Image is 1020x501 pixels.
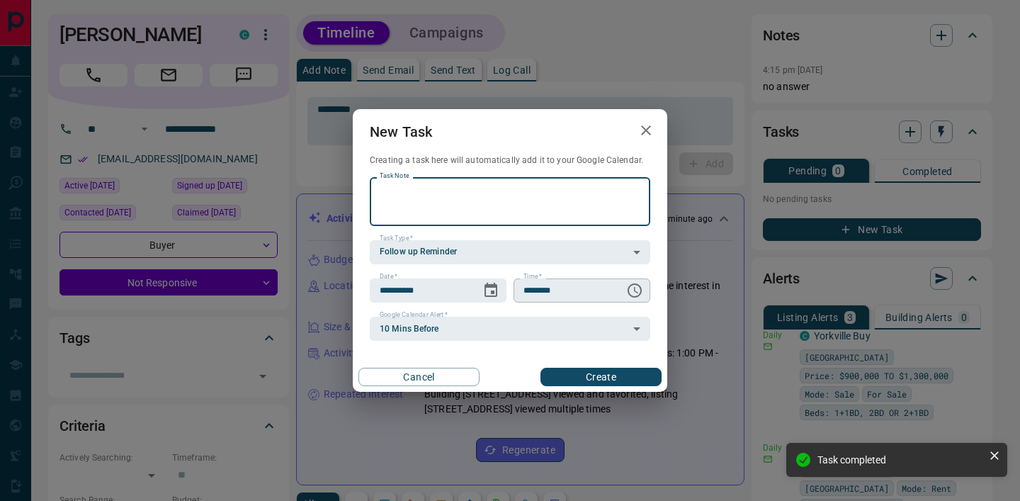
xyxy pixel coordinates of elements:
button: Choose date, selected date is Sep 17, 2025 [477,276,505,305]
label: Date [380,272,397,281]
div: Task completed [817,454,983,466]
button: Create [540,368,662,386]
div: Follow up Reminder [370,240,650,264]
label: Task Type [380,234,413,243]
label: Task Note [380,171,409,181]
p: Creating a task here will automatically add it to your Google Calendar. [370,154,650,167]
label: Google Calendar Alert [380,310,448,320]
label: Time [523,272,542,281]
h2: New Task [353,109,449,154]
button: Choose time, selected time is 6:00 AM [620,276,649,305]
div: 10 Mins Before [370,317,650,341]
button: Cancel [358,368,480,386]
